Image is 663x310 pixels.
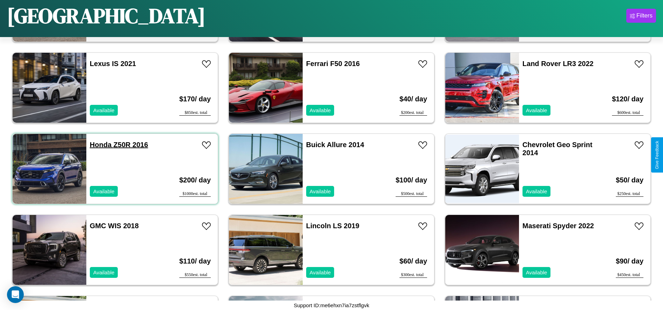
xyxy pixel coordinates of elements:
[93,268,115,277] p: Available
[655,141,660,169] div: Give Feedback
[396,169,427,191] h3: $ 100 / day
[179,191,211,197] div: $ 1000 est. total
[396,191,427,197] div: $ 500 est. total
[399,88,427,110] h3: $ 40 / day
[310,187,331,196] p: Available
[523,222,594,230] a: Maserati Spyder 2022
[310,268,331,277] p: Available
[636,12,653,19] div: Filters
[616,169,643,191] h3: $ 50 / day
[179,110,211,116] div: $ 850 est. total
[90,222,139,230] a: GMC WIS 2018
[306,222,359,230] a: Lincoln LS 2019
[93,187,115,196] p: Available
[179,250,211,272] h3: $ 110 / day
[526,187,547,196] p: Available
[399,272,427,278] div: $ 300 est. total
[526,268,547,277] p: Available
[612,110,643,116] div: $ 600 est. total
[179,169,211,191] h3: $ 200 / day
[626,9,656,23] button: Filters
[7,1,206,30] h1: [GEOGRAPHIC_DATA]
[90,60,136,67] a: Lexus IS 2021
[523,60,593,67] a: Land Rover LR3 2022
[616,272,643,278] div: $ 450 est. total
[306,141,364,149] a: Buick Allure 2014
[294,301,369,310] p: Support ID: me6ehxn7ia7zstflgvk
[399,110,427,116] div: $ 200 est. total
[612,88,643,110] h3: $ 120 / day
[310,106,331,115] p: Available
[93,106,115,115] p: Available
[523,141,592,157] a: Chevrolet Geo Sprint 2014
[179,88,211,110] h3: $ 170 / day
[616,191,643,197] div: $ 250 est. total
[616,250,643,272] h3: $ 90 / day
[526,106,547,115] p: Available
[179,272,211,278] div: $ 550 est. total
[399,250,427,272] h3: $ 60 / day
[7,286,24,303] div: Open Intercom Messenger
[306,60,360,67] a: Ferrari F50 2016
[90,141,148,149] a: Honda Z50R 2016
